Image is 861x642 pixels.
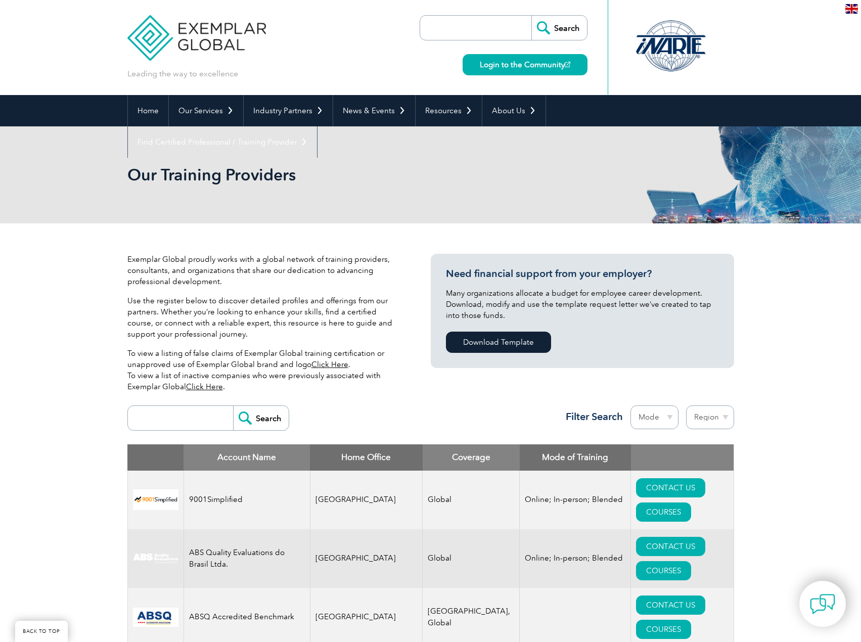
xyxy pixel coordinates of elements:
th: Home Office: activate to sort column ascending [310,444,423,471]
a: CONTACT US [636,595,705,615]
a: Home [128,95,168,126]
img: cc24547b-a6e0-e911-a812-000d3a795b83-logo.png [133,608,178,627]
h3: Filter Search [560,410,623,423]
p: Leading the way to excellence [127,68,238,79]
img: 37c9c059-616f-eb11-a812-002248153038-logo.png [133,489,178,510]
p: Many organizations allocate a budget for employee career development. Download, modify and use th... [446,288,719,321]
p: Exemplar Global proudly works with a global network of training providers, consultants, and organ... [127,254,400,287]
p: To view a listing of false claims of Exemplar Global training certification or unapproved use of ... [127,348,400,392]
td: 9001Simplified [184,471,310,529]
td: Global [423,471,520,529]
h2: Our Training Providers [127,167,552,183]
img: open_square.png [565,62,570,67]
a: Industry Partners [244,95,333,126]
img: c92924ac-d9bc-ea11-a814-000d3a79823d-logo.jpg [133,553,178,564]
th: Coverage: activate to sort column ascending [423,444,520,471]
td: [GEOGRAPHIC_DATA] [310,471,423,529]
td: ABS Quality Evaluations do Brasil Ltda. [184,529,310,588]
img: contact-chat.png [810,591,835,617]
input: Search [233,406,289,430]
p: Use the register below to discover detailed profiles and offerings from our partners. Whether you... [127,295,400,340]
th: Mode of Training: activate to sort column ascending [520,444,631,471]
input: Search [531,16,587,40]
td: Online; In-person; Blended [520,471,631,529]
a: News & Events [333,95,415,126]
td: Online; In-person; Blended [520,529,631,588]
a: BACK TO TOP [15,621,68,642]
th: Account Name: activate to sort column descending [184,444,310,471]
td: [GEOGRAPHIC_DATA] [310,529,423,588]
a: CONTACT US [636,478,705,497]
a: Download Template [446,332,551,353]
a: COURSES [636,561,691,580]
a: Click Here [311,360,348,369]
td: Global [423,529,520,588]
th: : activate to sort column ascending [631,444,734,471]
a: Find Certified Professional / Training Provider [128,126,317,158]
a: Login to the Community [463,54,587,75]
a: CONTACT US [636,537,705,556]
a: COURSES [636,502,691,522]
img: en [845,4,858,14]
a: Resources [416,95,482,126]
a: Our Services [169,95,243,126]
h3: Need financial support from your employer? [446,267,719,280]
a: Click Here [186,382,223,391]
a: About Us [482,95,546,126]
a: COURSES [636,620,691,639]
